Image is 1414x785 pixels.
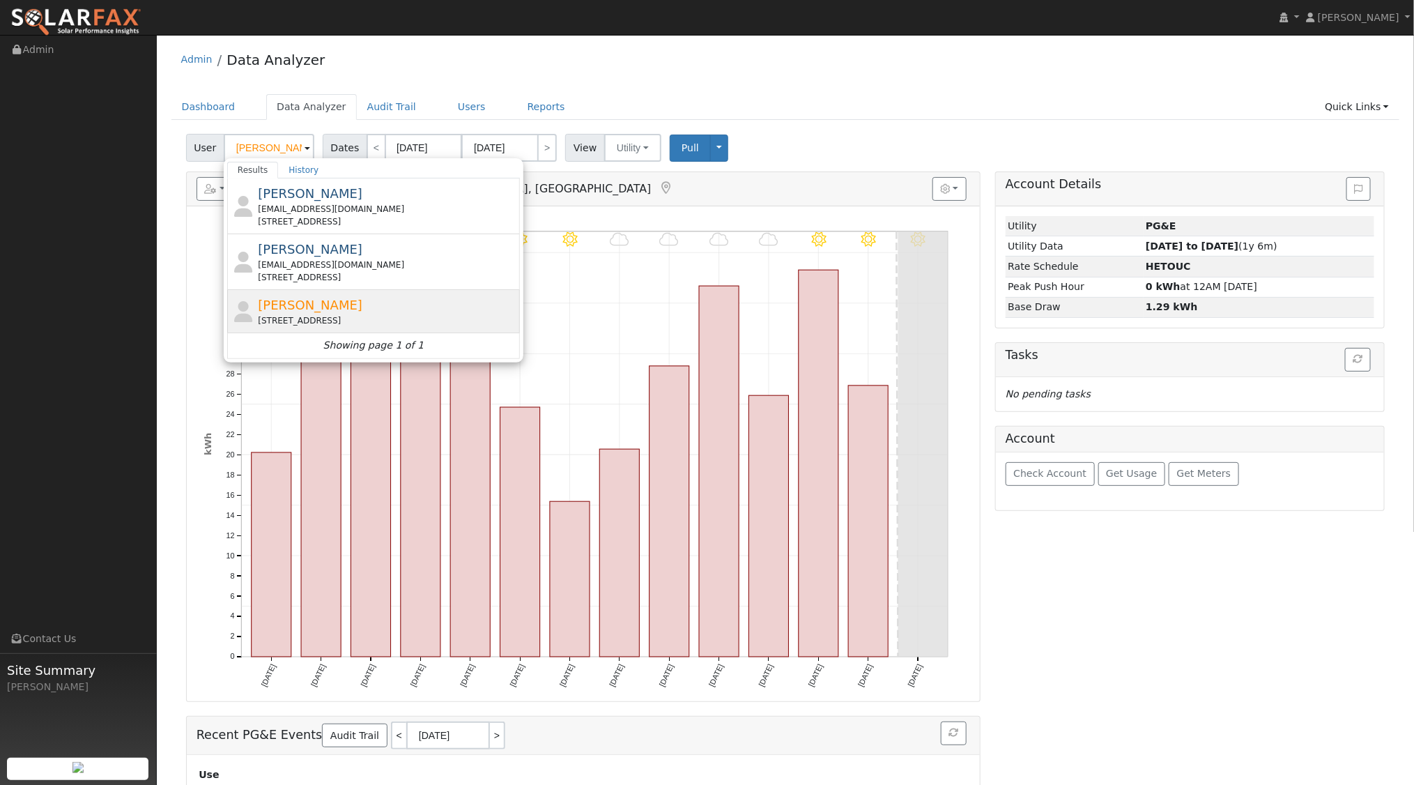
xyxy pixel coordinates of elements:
[500,407,539,657] rect: onclick=""
[258,242,362,257] span: [PERSON_NAME]
[608,663,625,688] text: [DATE]
[1006,388,1091,399] i: No pending tasks
[537,134,557,162] a: >
[322,724,387,747] a: Audit Trail
[1006,236,1144,257] td: Utility Data
[401,289,440,657] rect: onclick=""
[709,232,728,247] i: 10/01 - Cloudy
[508,663,525,688] text: [DATE]
[1177,468,1231,479] span: Get Meters
[408,663,426,688] text: [DATE]
[1146,301,1198,312] strong: 1.29 kWh
[323,338,424,353] i: Showing page 1 of 1
[258,314,516,327] div: [STREET_ADDRESS]
[226,390,234,398] text: 26
[227,162,279,178] a: Results
[230,592,234,600] text: 6
[650,366,689,657] rect: onclick=""
[171,94,246,120] a: Dashboard
[1098,462,1166,486] button: Get Usage
[226,511,234,519] text: 14
[610,232,629,247] i: 9/29 - Cloudy
[230,653,234,661] text: 0
[203,433,213,455] text: kWh
[1013,468,1086,479] span: Check Account
[1144,277,1375,297] td: at 12AM [DATE]
[811,232,826,247] i: 10/03 - Clear
[1146,281,1181,292] strong: 0 kWh
[226,430,234,439] text: 22
[266,94,357,120] a: Data Analyzer
[1006,462,1095,486] button: Check Account
[599,449,639,657] rect: onclick=""
[565,134,605,162] span: View
[699,286,739,657] rect: onclick=""
[562,232,577,247] i: 9/28 - MostlyClear
[1318,12,1399,23] span: [PERSON_NAME]
[258,271,516,284] div: [STREET_ADDRESS]
[1106,468,1157,479] span: Get Usage
[351,361,390,657] rect: onclick=""
[1146,241,1238,252] strong: [DATE] to [DATE]
[258,186,362,201] span: [PERSON_NAME]
[748,396,788,657] rect: onclick=""
[309,663,327,688] text: [DATE]
[450,329,490,657] rect: onclick=""
[558,663,575,688] text: [DATE]
[258,298,362,312] span: [PERSON_NAME]
[181,54,213,65] a: Admin
[1346,177,1371,201] button: Issue History
[391,722,406,749] a: <
[252,452,291,657] rect: onclick=""
[848,386,888,657] rect: onclick=""
[359,663,376,688] text: [DATE]
[10,8,141,37] img: SolarFax
[1314,94,1399,120] a: Quick Links
[459,663,476,688] text: [DATE]
[197,722,970,749] h5: Recent PG&E Events
[258,203,516,215] div: [EMAIL_ADDRESS][DOMAIN_NAME]
[759,232,778,247] i: 10/02 - Cloudy
[1146,220,1176,231] strong: ID: 17366023, authorized: 10/03/25
[658,181,673,195] a: Map
[413,182,652,195] span: [GEOGRAPHIC_DATA], [GEOGRAPHIC_DATA]
[1006,177,1374,192] h5: Account Details
[357,94,426,120] a: Audit Trail
[1006,297,1144,317] td: Base Draw
[1006,432,1055,445] h5: Account
[657,663,675,688] text: [DATE]
[226,450,234,459] text: 20
[1345,348,1371,372] button: Refresh
[757,663,774,688] text: [DATE]
[226,410,234,418] text: 24
[301,345,341,657] rect: onclick=""
[7,680,149,694] div: [PERSON_NAME]
[512,232,527,247] i: 9/27 - MostlyClear
[1006,257,1144,277] td: Rate Schedule
[856,663,874,688] text: [DATE]
[941,722,967,745] button: Refresh
[226,491,234,499] text: 16
[806,663,824,688] text: [DATE]
[447,94,496,120] a: Users
[7,661,149,680] span: Site Summary
[230,632,234,641] text: 2
[226,531,234,540] text: 12
[490,722,505,749] a: >
[224,134,314,162] input: Select a User
[1006,216,1144,236] td: Utility
[226,551,234,560] text: 10
[906,663,923,688] text: [DATE]
[799,270,838,657] rect: onclick=""
[186,134,224,162] span: User
[659,232,678,247] i: 9/30 - Cloudy
[550,502,590,657] rect: onclick=""
[1006,348,1374,363] h5: Tasks
[226,471,234,479] text: 18
[226,369,234,378] text: 28
[367,134,386,162] a: <
[258,215,516,228] div: [STREET_ADDRESS]
[323,134,367,162] span: Dates
[670,135,711,162] button: Pull
[1146,241,1277,252] span: (1y 6m)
